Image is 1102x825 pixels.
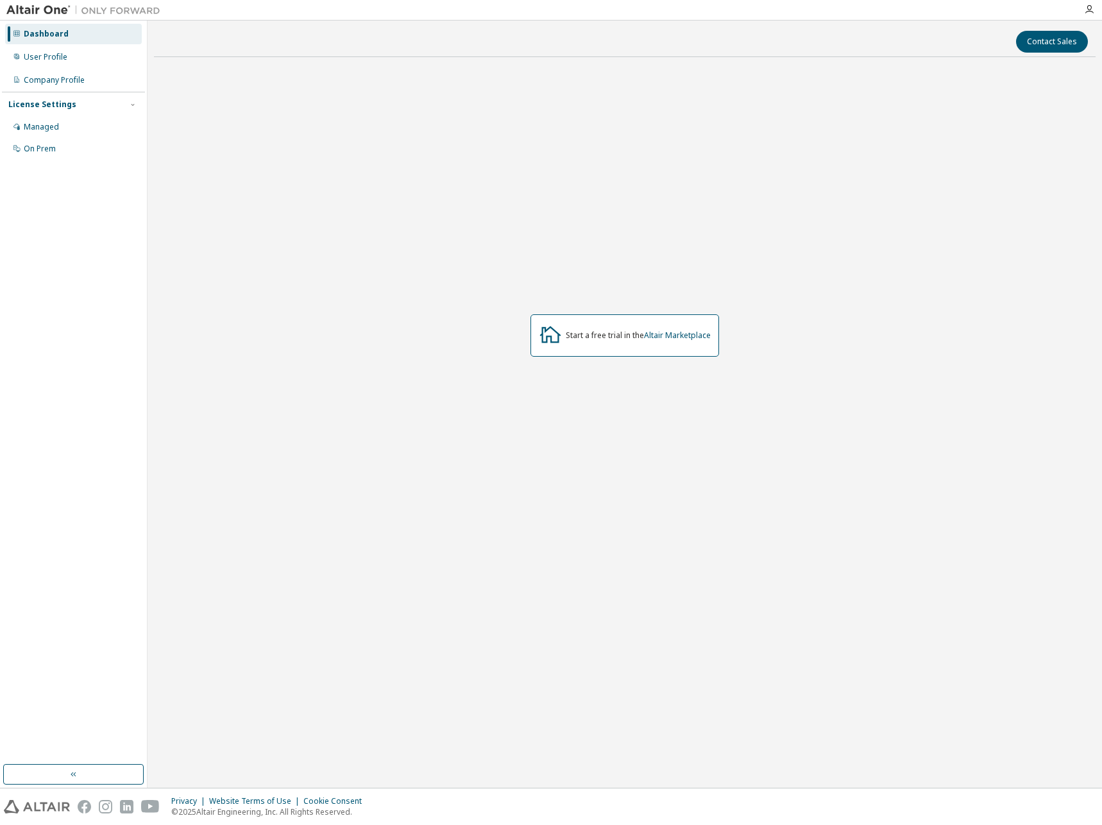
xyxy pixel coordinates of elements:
[24,122,59,132] div: Managed
[1016,31,1088,53] button: Contact Sales
[24,144,56,154] div: On Prem
[171,806,369,817] p: © 2025 Altair Engineering, Inc. All Rights Reserved.
[8,99,76,110] div: License Settings
[6,4,167,17] img: Altair One
[171,796,209,806] div: Privacy
[566,330,711,341] div: Start a free trial in the
[24,75,85,85] div: Company Profile
[4,800,70,813] img: altair_logo.svg
[209,796,303,806] div: Website Terms of Use
[303,796,369,806] div: Cookie Consent
[644,330,711,341] a: Altair Marketplace
[99,800,112,813] img: instagram.svg
[24,52,67,62] div: User Profile
[120,800,133,813] img: linkedin.svg
[141,800,160,813] img: youtube.svg
[24,29,69,39] div: Dashboard
[78,800,91,813] img: facebook.svg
